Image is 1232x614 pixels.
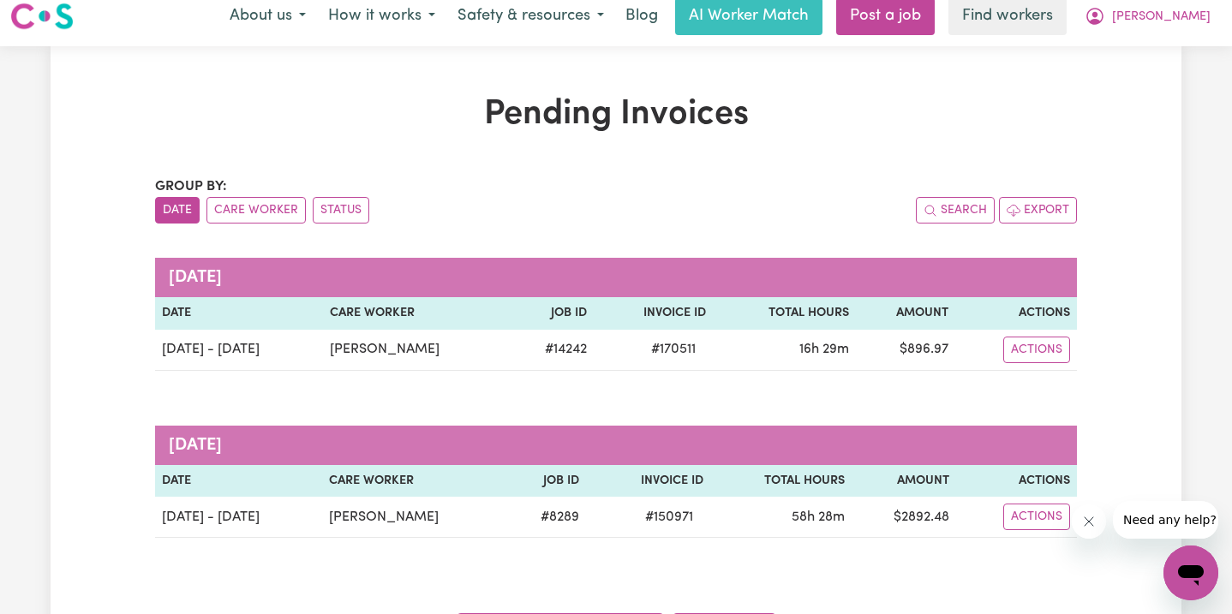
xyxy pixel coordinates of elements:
td: [PERSON_NAME] [323,330,510,371]
span: 58 hours 28 minutes [792,510,845,524]
img: Careseekers logo [10,1,74,32]
td: [PERSON_NAME] [322,497,507,538]
span: Group by: [155,180,227,194]
th: Date [155,465,322,498]
td: # 14242 [510,330,594,371]
button: Search [916,197,995,224]
th: Amount [852,465,956,498]
td: [DATE] - [DATE] [155,497,322,538]
button: sort invoices by date [155,197,200,224]
th: Care Worker [322,465,507,498]
th: Total Hours [713,297,855,330]
span: 16 hours 29 minutes [799,343,849,356]
button: sort invoices by care worker [206,197,306,224]
td: [DATE] - [DATE] [155,330,323,371]
th: Job ID [510,297,594,330]
span: # 170511 [641,339,706,360]
button: sort invoices by paid status [313,197,369,224]
button: Actions [1003,337,1070,363]
button: Export [999,197,1077,224]
button: Actions [1003,504,1070,530]
th: Date [155,297,323,330]
th: Invoice ID [586,465,709,498]
td: # 8289 [508,497,587,538]
th: Total Hours [710,465,852,498]
iframe: Message from company [1113,501,1218,539]
th: Amount [856,297,955,330]
caption: [DATE] [155,258,1077,297]
td: $ 896.97 [856,330,955,371]
th: Invoice ID [594,297,713,330]
span: # 150971 [635,507,703,528]
th: Actions [956,465,1077,498]
td: $ 2892.48 [852,497,956,538]
span: [PERSON_NAME] [1112,8,1211,27]
h1: Pending Invoices [155,94,1077,135]
iframe: Close message [1072,504,1106,539]
iframe: Button to launch messaging window [1163,545,1218,600]
caption: [DATE] [155,426,1077,465]
th: Care Worker [323,297,510,330]
th: Job ID [508,465,587,498]
th: Actions [955,297,1077,330]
